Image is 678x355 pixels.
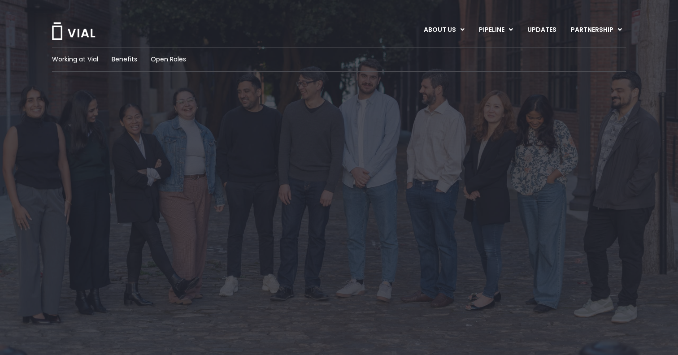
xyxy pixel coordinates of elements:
[472,22,520,38] a: PIPELINEMenu Toggle
[51,22,96,40] img: Vial Logo
[417,22,471,38] a: ABOUT USMenu Toggle
[520,22,563,38] a: UPDATES
[52,55,98,64] a: Working at Vial
[564,22,629,38] a: PARTNERSHIPMenu Toggle
[151,55,186,64] a: Open Roles
[112,55,137,64] a: Benefits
